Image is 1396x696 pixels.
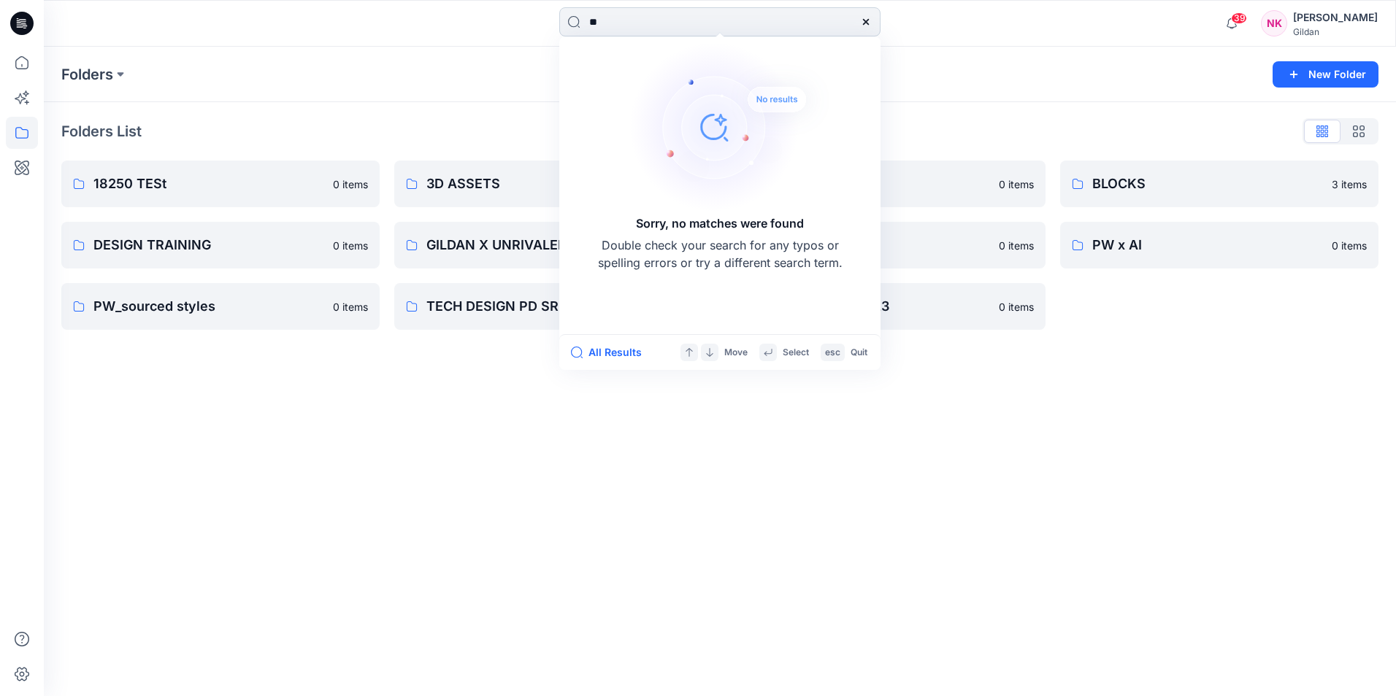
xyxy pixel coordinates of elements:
div: Gildan [1293,26,1378,37]
p: 3D ASSETS [426,174,657,194]
p: TECH DESIGN PD SRL [426,296,657,317]
p: 0 items [333,238,368,253]
a: PW_sourced styles0 items [61,283,380,330]
h5: Sorry, no matches were found [636,214,804,232]
a: DESIGN TRAINING0 items [61,222,380,268]
a: WM_FYE 26_S1_D230 items [727,283,1046,330]
p: 0 items [999,238,1034,253]
p: BLOCKS [1092,174,1323,194]
a: PW0 items [727,222,1046,268]
p: 0 items [333,299,368,314]
p: PW_sourced styles [93,296,324,317]
a: TECH DESIGN PD SRL0 items [394,283,713,330]
a: BLOCKS3 items [1060,161,1378,207]
a: PW x AI0 items [1060,222,1378,268]
a: BA0 items [727,161,1046,207]
p: Quit [851,345,867,360]
p: Folders List [61,120,142,142]
a: 18250 TESt0 items [61,161,380,207]
span: 39 [1231,12,1247,24]
a: Folders [61,64,113,85]
p: DESIGN TRAINING [93,235,324,255]
img: Sorry, no matches were found [629,39,834,214]
a: GILDAN X UNRIVALED3 items [394,222,713,268]
div: NK [1261,10,1287,36]
p: Select [783,345,809,360]
p: Move [724,345,748,360]
p: GILDAN X UNRIVALED [426,235,657,255]
p: 0 items [1332,238,1367,253]
button: All Results [571,344,651,361]
div: [PERSON_NAME] [1293,9,1378,26]
p: esc [825,345,840,360]
p: 0 items [999,299,1034,314]
p: 3 items [1332,177,1367,192]
p: 18250 TESt [93,174,324,194]
p: PW x AI [1092,235,1323,255]
p: 0 items [333,177,368,192]
a: 3D ASSETS0 items [394,161,713,207]
p: 0 items [999,177,1034,192]
p: Double check your search for any typos or spelling errors or try a different search term. [596,236,844,271]
button: New Folder [1273,61,1378,88]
